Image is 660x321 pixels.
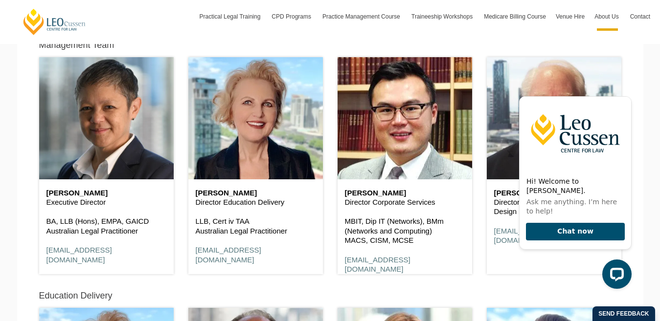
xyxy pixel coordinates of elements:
[345,216,465,245] p: MBIT, Dip IT (Networks), BMm (Networks and Computing) MACS, CISM, MCSE
[39,41,114,50] h5: Management Team
[479,2,551,31] a: Medicare Billing Course
[196,189,316,197] h6: [PERSON_NAME]
[494,227,560,245] a: [EMAIL_ADDRESS][DOMAIN_NAME]
[46,197,166,207] p: Executive Director
[407,2,479,31] a: Traineeship Workshops
[46,189,166,197] h6: [PERSON_NAME]
[195,2,267,31] a: Practical Legal Training
[196,197,316,207] p: Director Education Delivery
[267,2,318,31] a: CPD Programs
[39,291,113,301] h5: Education Delivery
[494,189,614,197] h6: [PERSON_NAME]
[590,2,625,31] a: About Us
[46,246,112,264] a: [EMAIL_ADDRESS][DOMAIN_NAME]
[318,2,407,31] a: Practice Management Course
[196,216,316,235] p: LLB, Cert iv TAA Australian Legal Practitioner
[46,216,166,235] p: BA, LLB (Hons), EMPA, GAICD Australian Legal Practitioner
[345,189,465,197] h6: [PERSON_NAME]
[625,2,655,31] a: Contact
[22,8,87,36] a: [PERSON_NAME] Centre for Law
[345,256,410,274] a: [EMAIL_ADDRESS][DOMAIN_NAME]
[196,246,261,264] a: [EMAIL_ADDRESS][DOMAIN_NAME]
[494,197,614,216] p: Director Education Strategy and Design
[345,197,465,207] p: Director Corporate Services
[551,2,590,31] a: Venue Hire
[511,88,636,297] iframe: LiveChat chat widget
